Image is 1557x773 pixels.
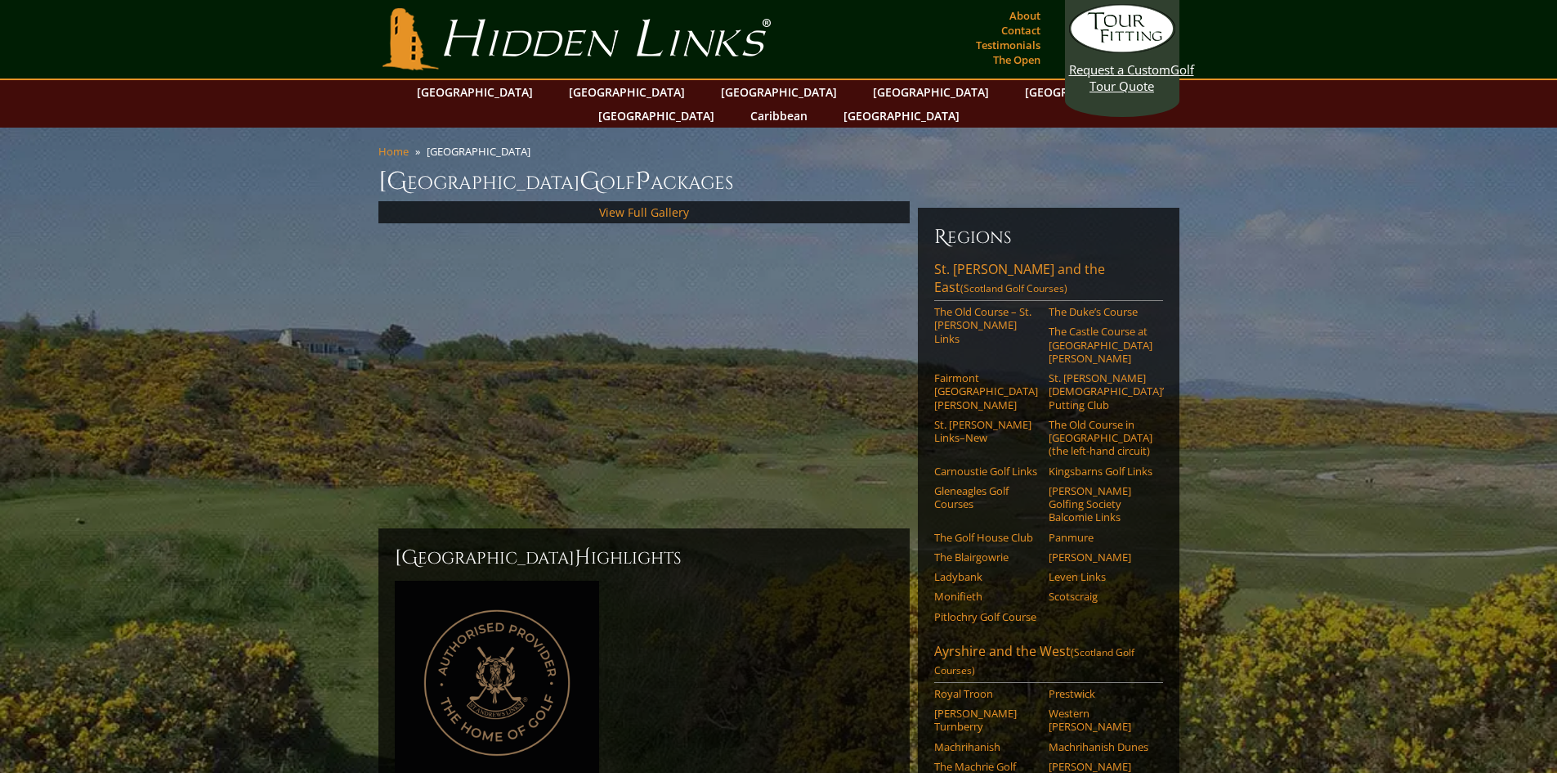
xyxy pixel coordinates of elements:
span: G [579,165,600,198]
a: Ladybank [934,570,1038,583]
span: (Scotland Golf Courses) [934,645,1134,677]
a: The Old Course – St. [PERSON_NAME] Links [934,305,1038,345]
a: Monifieth [934,590,1038,603]
a: View Full Gallery [599,204,689,220]
a: [GEOGRAPHIC_DATA] [561,80,693,104]
a: Pitlochry Golf Course [934,610,1038,623]
a: Contact [997,19,1045,42]
h2: [GEOGRAPHIC_DATA] ighlights [395,545,893,571]
a: Machrihanish Dunes [1049,740,1152,753]
a: Prestwick [1049,687,1152,700]
a: [GEOGRAPHIC_DATA] [713,80,845,104]
a: Home [378,144,409,159]
a: Scotscraig [1049,590,1152,603]
h6: Regions [934,224,1163,250]
a: [PERSON_NAME] Golfing Society Balcomie Links [1049,484,1152,524]
a: The Golf House Club [934,531,1038,544]
a: The Castle Course at [GEOGRAPHIC_DATA][PERSON_NAME] [1049,325,1152,365]
a: Carnoustie Golf Links [934,465,1038,478]
span: P [635,165,651,198]
a: Ayrshire and the West(Scotland Golf Courses) [934,642,1163,683]
a: Panmure [1049,531,1152,544]
a: Gleneagles Golf Courses [934,484,1038,511]
a: Caribbean [742,104,816,128]
a: St. [PERSON_NAME] [DEMOGRAPHIC_DATA]’ Putting Club [1049,371,1152,411]
a: Testimonials [972,34,1045,56]
a: Fairmont [GEOGRAPHIC_DATA][PERSON_NAME] [934,371,1038,411]
a: [GEOGRAPHIC_DATA] [590,104,723,128]
li: [GEOGRAPHIC_DATA] [427,144,537,159]
a: Request a CustomGolf Tour Quote [1069,4,1175,94]
span: Request a Custom [1069,61,1170,78]
a: Leven Links [1049,570,1152,583]
a: Western [PERSON_NAME] [1049,707,1152,734]
a: [PERSON_NAME] Turnberry [934,707,1038,734]
a: The Old Course in [GEOGRAPHIC_DATA] (the left-hand circuit) [1049,418,1152,458]
span: H [575,545,591,571]
a: [PERSON_NAME] [1049,551,1152,564]
a: Kingsbarns Golf Links [1049,465,1152,478]
a: St. [PERSON_NAME] and the East(Scotland Golf Courses) [934,260,1163,301]
a: [GEOGRAPHIC_DATA] [1017,80,1149,104]
a: Royal Troon [934,687,1038,700]
a: [GEOGRAPHIC_DATA] [865,80,997,104]
a: About [1005,4,1045,27]
a: St. [PERSON_NAME] Links–New [934,418,1038,445]
a: [GEOGRAPHIC_DATA] [409,80,541,104]
a: [GEOGRAPHIC_DATA] [835,104,968,128]
h1: [GEOGRAPHIC_DATA] olf ackages [378,165,1179,198]
a: The Blairgowrie [934,551,1038,564]
a: Machrihanish [934,740,1038,753]
a: The Duke’s Course [1049,305,1152,318]
a: The Open [989,48,1045,71]
span: (Scotland Golf Courses) [960,281,1067,295]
